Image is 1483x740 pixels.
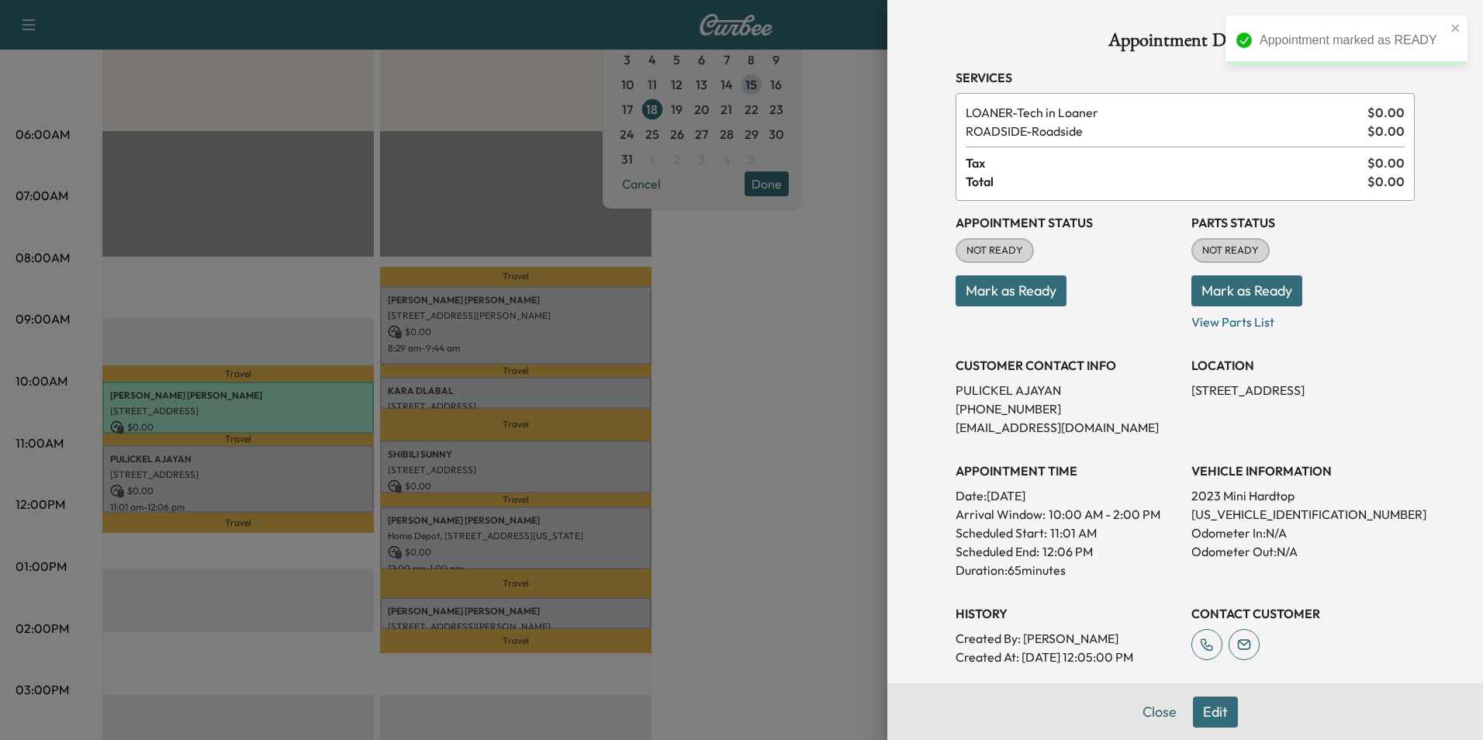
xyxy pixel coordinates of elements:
[956,381,1179,399] p: PULICKEL AJAYAN
[1367,103,1405,122] span: $ 0.00
[956,604,1179,623] h3: History
[1191,505,1415,524] p: [US_VEHICLE_IDENTIFICATION_NUMBER]
[956,648,1179,666] p: Created At : [DATE] 12:05:00 PM
[1191,524,1415,542] p: Odometer In: N/A
[956,31,1415,56] h1: Appointment Details
[1367,122,1405,140] span: $ 0.00
[1191,542,1415,561] p: Odometer Out: N/A
[1367,154,1405,172] span: $ 0.00
[966,172,1367,191] span: Total
[957,243,1032,258] span: NOT READY
[1042,542,1093,561] p: 12:06 PM
[1132,697,1187,728] button: Close
[1191,381,1415,399] p: [STREET_ADDRESS]
[956,505,1179,524] p: Arrival Window:
[956,542,1039,561] p: Scheduled End:
[956,399,1179,418] p: [PHONE_NUMBER]
[1191,486,1415,505] p: 2023 Mini Hardtop
[1367,172,1405,191] span: $ 0.00
[956,629,1179,648] p: Created By : [PERSON_NAME]
[956,213,1179,232] h3: Appointment Status
[1191,462,1415,480] h3: VEHICLE INFORMATION
[956,462,1179,480] h3: APPOINTMENT TIME
[956,275,1066,306] button: Mark as Ready
[956,486,1179,505] p: Date: [DATE]
[1193,697,1238,728] button: Edit
[1049,505,1160,524] span: 10:00 AM - 2:00 PM
[1191,213,1415,232] h3: Parts Status
[1191,604,1415,623] h3: CONTACT CUSTOMER
[1191,356,1415,375] h3: LOCATION
[1050,524,1097,542] p: 11:01 AM
[1191,275,1302,306] button: Mark as Ready
[956,68,1415,87] h3: Services
[956,356,1179,375] h3: CUSTOMER CONTACT INFO
[966,103,1361,122] span: Tech in Loaner
[966,122,1361,140] span: Roadside
[956,561,1179,579] p: Duration: 65 minutes
[1450,22,1461,34] button: close
[1260,31,1446,50] div: Appointment marked as READY
[956,418,1179,437] p: [EMAIL_ADDRESS][DOMAIN_NAME]
[966,154,1367,172] span: Tax
[1193,243,1268,258] span: NOT READY
[956,524,1047,542] p: Scheduled Start:
[1191,306,1415,331] p: View Parts List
